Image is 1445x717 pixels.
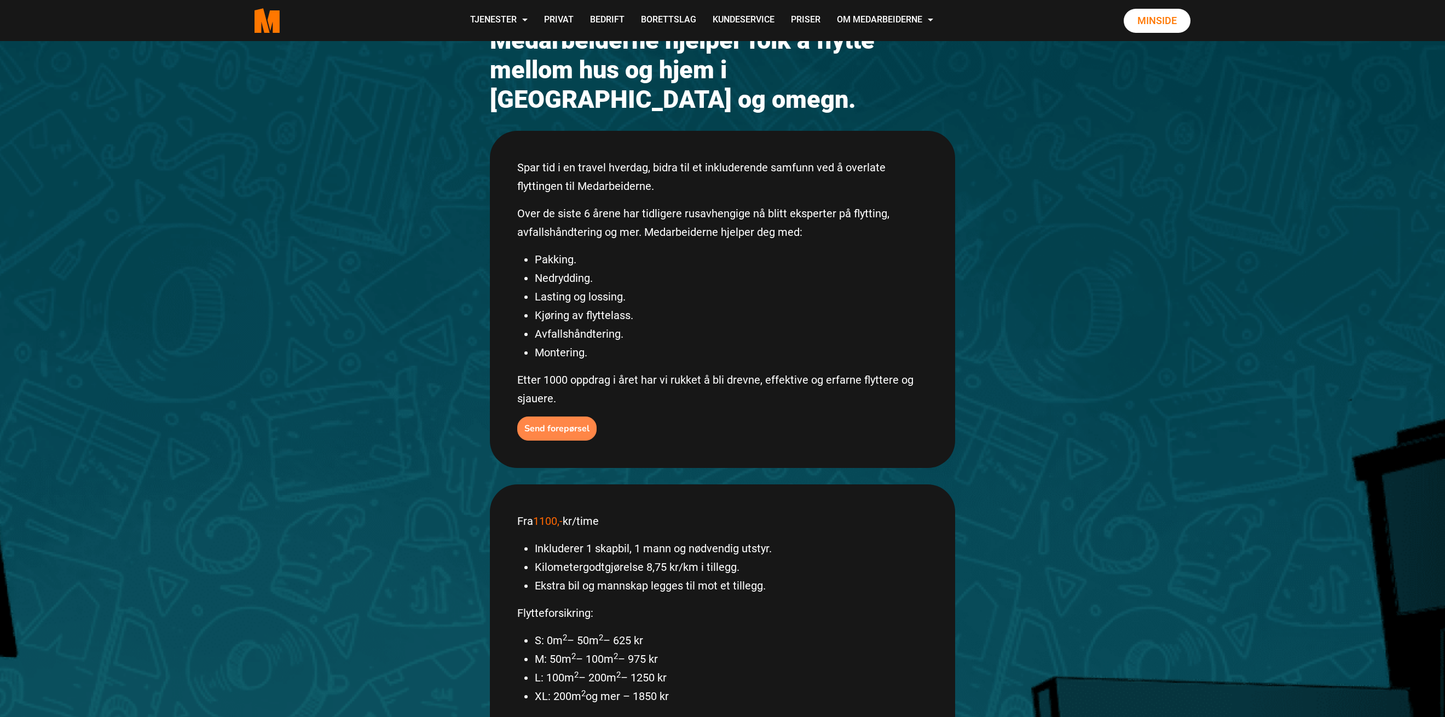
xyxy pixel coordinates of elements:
button: Send forepørsel [517,417,597,441]
a: Om Medarbeiderne [829,1,941,40]
li: Ekstra bil og mannskap legges til mot et tillegg. [535,576,928,595]
li: Pakking. [535,250,928,269]
li: Kjøring av flyttelass. [535,306,928,325]
a: Bedrift [582,1,633,40]
li: Kilometergodtgjørelse 8,75 kr/km i tillegg. [535,558,928,576]
sup: 2 [574,670,579,680]
li: XL: 200m og mer – 1850 kr [535,687,928,706]
h2: Medarbeiderne hjelper folk å flytte mellom hus og hjem i [GEOGRAPHIC_DATA] og omegn. [490,26,955,114]
a: Tjenester [462,1,536,40]
span: 1100,- [533,514,563,528]
sup: 2 [571,651,576,661]
p: Flytteforsikring: [517,604,928,622]
li: Lasting og lossing. [535,287,928,306]
sup: 2 [599,633,603,643]
a: Privat [536,1,582,40]
li: Avfallshåndtering. [535,325,928,343]
sup: 2 [614,651,618,661]
li: M: 50m – 100m – 975 kr [535,650,928,668]
li: Nedrydding. [535,269,928,287]
li: Montering. [535,343,928,362]
b: Send forepørsel [524,423,589,435]
li: L: 100m – 200m – 1250 kr [535,668,928,687]
p: Over de siste 6 årene har tidligere rusavhengige nå blitt eksperter på flytting, avfallshåndterin... [517,204,928,241]
li: S: 0m – 50m – 625 kr [535,631,928,650]
sup: 2 [616,670,621,680]
p: Etter 1000 oppdrag i året har vi rukket å bli drevne, effektive og erfarne flyttere og sjauere. [517,371,928,408]
p: Spar tid i en travel hverdag, bidra til et inkluderende samfunn ved å overlate flyttingen til Med... [517,158,928,195]
a: Priser [783,1,829,40]
sup: 2 [563,633,567,643]
li: Inkluderer 1 skapbil, 1 mann og nødvendig utstyr. [535,539,928,558]
p: Fra kr/time [517,512,928,530]
a: Minside [1124,9,1190,33]
a: Kundeservice [704,1,783,40]
sup: 2 [581,689,586,698]
a: Borettslag [633,1,704,40]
